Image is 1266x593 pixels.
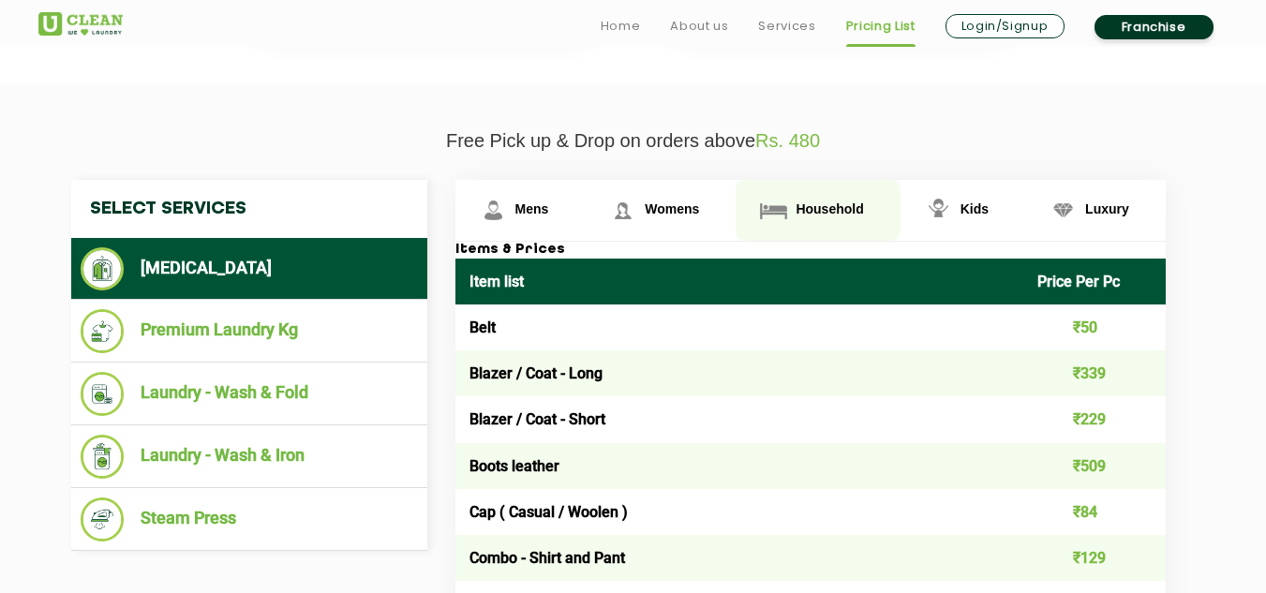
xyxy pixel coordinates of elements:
td: Blazer / Coat - Long [455,350,1024,396]
h3: Items & Prices [455,242,1166,259]
img: Mens [477,194,510,227]
img: Dry Cleaning [81,247,125,290]
span: Luxury [1085,201,1129,216]
li: Steam Press [81,497,418,541]
a: Services [758,15,815,37]
img: Laundry - Wash & Fold [81,372,125,416]
th: Price Per Pc [1023,259,1166,304]
span: Household [796,201,863,216]
span: Kids [961,201,989,216]
li: Laundry - Wash & Iron [81,435,418,479]
h4: Select Services [71,180,427,238]
td: ₹339 [1023,350,1166,396]
td: Cap ( Casual / Woolen ) [455,489,1024,535]
span: Mens [515,201,549,216]
span: Womens [645,201,699,216]
td: ₹50 [1023,304,1166,350]
td: ₹509 [1023,443,1166,489]
td: Blazer / Coat - Short [455,396,1024,442]
a: About us [670,15,728,37]
img: Kids [922,194,955,227]
a: Franchise [1095,15,1214,39]
td: ₹129 [1023,535,1166,581]
a: Pricing List [846,15,916,37]
img: Laundry - Wash & Iron [81,435,125,479]
li: [MEDICAL_DATA] [81,247,418,290]
td: ₹229 [1023,396,1166,442]
li: Laundry - Wash & Fold [81,372,418,416]
img: Womens [606,194,639,227]
a: Home [601,15,641,37]
td: ₹84 [1023,489,1166,535]
td: Boots leather [455,443,1024,489]
a: Login/Signup [946,14,1065,38]
span: Rs. 480 [755,130,820,151]
img: Luxury [1047,194,1080,227]
td: Belt [455,304,1024,350]
img: Household [757,194,790,227]
img: Steam Press [81,497,125,541]
td: Combo - Shirt and Pant [455,535,1024,581]
li: Premium Laundry Kg [81,309,418,353]
img: Premium Laundry Kg [81,309,125,353]
p: Free Pick up & Drop on orders above [38,130,1229,152]
img: UClean Laundry and Dry Cleaning [38,12,123,36]
th: Item list [455,259,1024,304]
